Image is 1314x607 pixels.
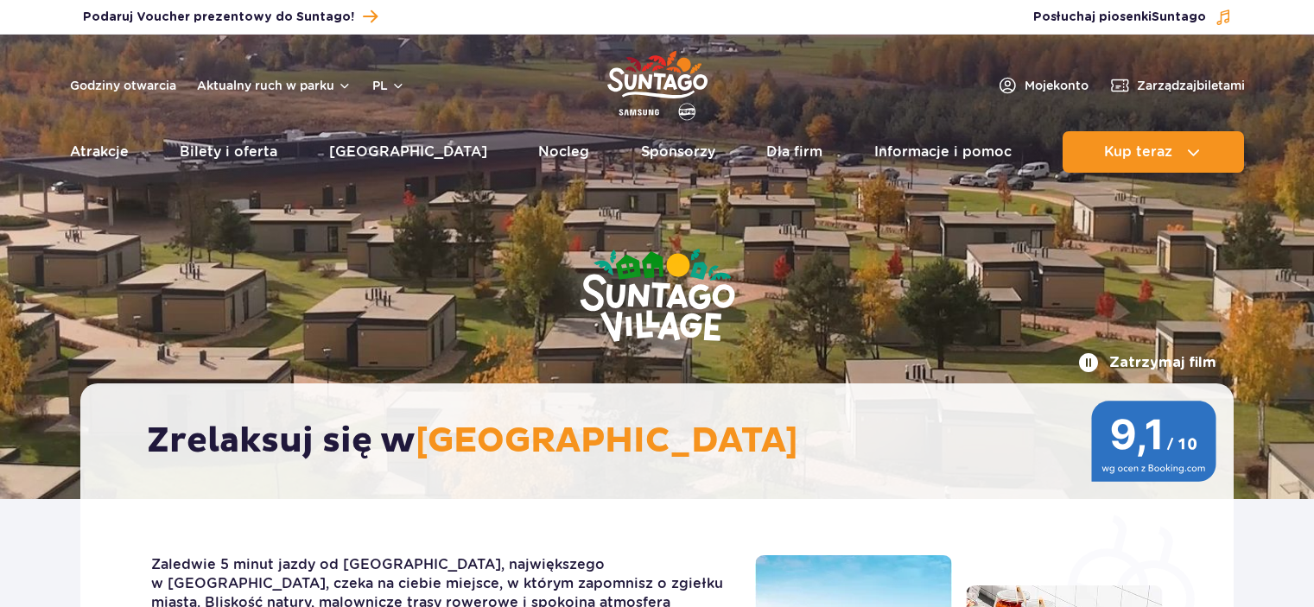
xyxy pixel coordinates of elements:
a: Park of Poland [607,43,708,123]
a: Informacje i pomoc [874,131,1012,173]
img: 9,1/10 wg ocen z Booking.com [1091,401,1216,482]
a: Sponsorzy [641,131,715,173]
a: Atrakcje [70,131,129,173]
span: [GEOGRAPHIC_DATA] [416,420,798,463]
button: Zatrzymaj film [1078,352,1216,373]
h2: Zrelaksuj się w [147,420,1184,463]
a: Podaruj Voucher prezentowy do Suntago! [83,5,378,28]
span: Moje konto [1025,77,1089,94]
a: Godziny otwarcia [70,77,176,94]
button: Aktualny ruch w parku [197,79,352,92]
span: Kup teraz [1104,144,1172,160]
span: Posłuchaj piosenki [1033,9,1206,26]
button: Posłuchaj piosenkiSuntago [1033,9,1232,26]
a: Zarządzajbiletami [1109,75,1245,96]
button: Kup teraz [1063,131,1244,173]
span: Podaruj Voucher prezentowy do Suntago! [83,9,354,26]
a: Dla firm [766,131,822,173]
a: [GEOGRAPHIC_DATA] [329,131,487,173]
button: pl [372,77,405,94]
a: Bilety i oferta [180,131,277,173]
a: Nocleg [538,131,589,173]
img: Suntago Village [511,181,804,413]
span: Zarządzaj biletami [1137,77,1245,94]
a: Mojekonto [997,75,1089,96]
span: Suntago [1152,11,1206,23]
